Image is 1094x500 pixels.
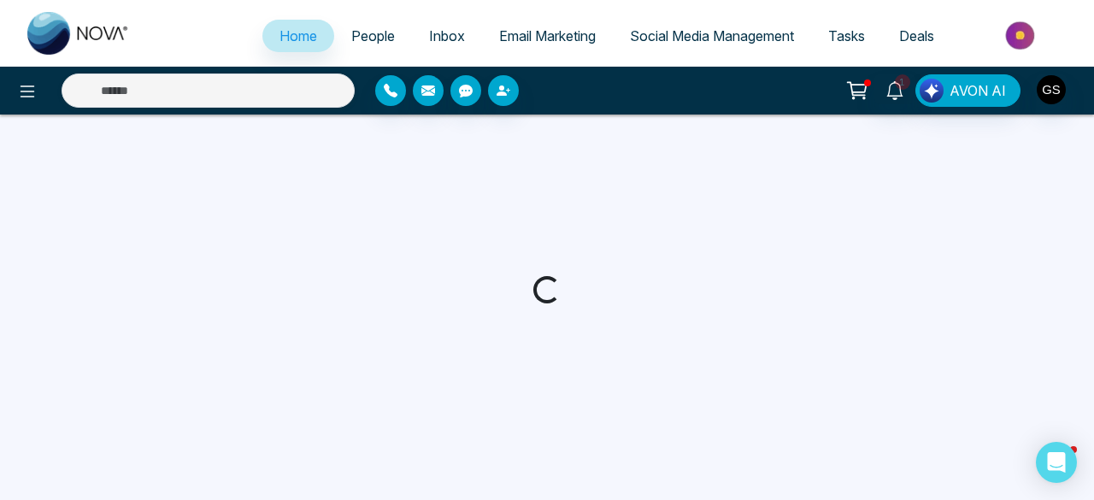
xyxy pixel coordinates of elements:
span: AVON AI [950,80,1006,101]
a: People [334,20,412,52]
a: 1 [874,74,915,104]
a: Email Marketing [482,20,613,52]
span: Deals [899,27,934,44]
span: Home [279,27,317,44]
img: Lead Flow [920,79,944,103]
a: Deals [882,20,951,52]
span: People [351,27,395,44]
div: Open Intercom Messenger [1036,442,1077,483]
span: Tasks [828,27,865,44]
span: Inbox [429,27,465,44]
button: AVON AI [915,74,1020,107]
img: Nova CRM Logo [27,12,130,55]
span: Email Marketing [499,27,596,44]
span: 1 [895,74,910,90]
a: Home [262,20,334,52]
span: Social Media Management [630,27,794,44]
img: User Avatar [1037,75,1066,104]
img: Market-place.gif [960,16,1084,55]
a: Inbox [412,20,482,52]
a: Social Media Management [613,20,811,52]
a: Tasks [811,20,882,52]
